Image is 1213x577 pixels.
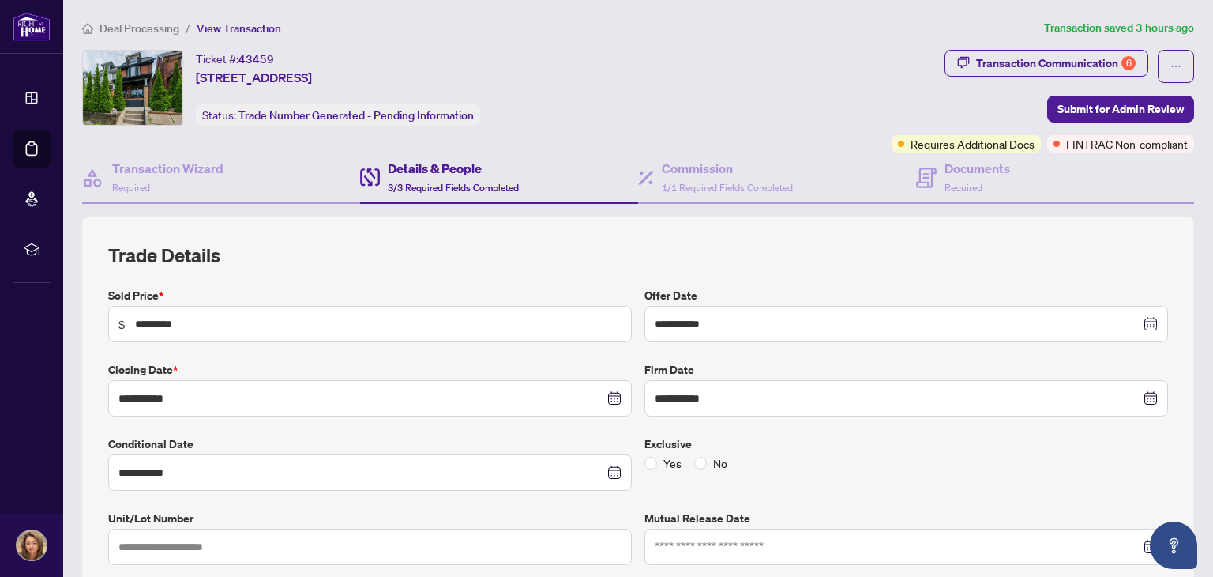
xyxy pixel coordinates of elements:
[186,19,190,37] li: /
[1047,96,1194,123] button: Submit for Admin Review
[976,51,1136,76] div: Transaction Communication
[196,68,312,87] span: [STREET_ADDRESS]
[82,23,93,34] span: home
[944,182,982,194] span: Required
[108,361,632,379] label: Closing Date
[657,454,688,472] span: Yes
[944,50,1148,77] button: Transaction Communication6
[112,159,223,178] h4: Transaction Wizard
[911,135,1035,153] span: Requires Additional Docs
[1066,135,1188,153] span: FINTRAC Non-compliant
[644,510,1168,527] label: Mutual Release Date
[108,243,1168,268] h2: Trade Details
[662,182,793,194] span: 1/1 Required Fields Completed
[1044,19,1194,37] article: Transaction saved 3 hours ago
[196,50,274,68] div: Ticket #:
[707,454,734,472] span: No
[388,159,519,178] h4: Details & People
[662,159,793,178] h4: Commission
[108,436,632,453] label: Conditional Date
[238,52,274,66] span: 43459
[100,21,179,36] span: Deal Processing
[196,104,480,126] div: Status:
[1170,61,1181,72] span: ellipsis
[238,108,474,123] span: Trade Number Generated - Pending Information
[197,21,281,36] span: View Transaction
[944,159,1010,178] h4: Documents
[17,530,47,560] img: Profile Icon
[108,287,632,304] label: Sold Price
[83,51,182,125] img: IMG-W12226640_1.jpg
[1150,522,1197,569] button: Open asap
[644,361,1168,379] label: Firm Date
[112,182,150,194] span: Required
[1057,96,1184,122] span: Submit for Admin Review
[1121,56,1136,70] div: 6
[388,182,519,194] span: 3/3 Required Fields Completed
[108,510,632,527] label: Unit/Lot Number
[13,12,51,41] img: logo
[644,436,1168,453] label: Exclusive
[118,315,126,333] span: $
[644,287,1168,304] label: Offer Date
